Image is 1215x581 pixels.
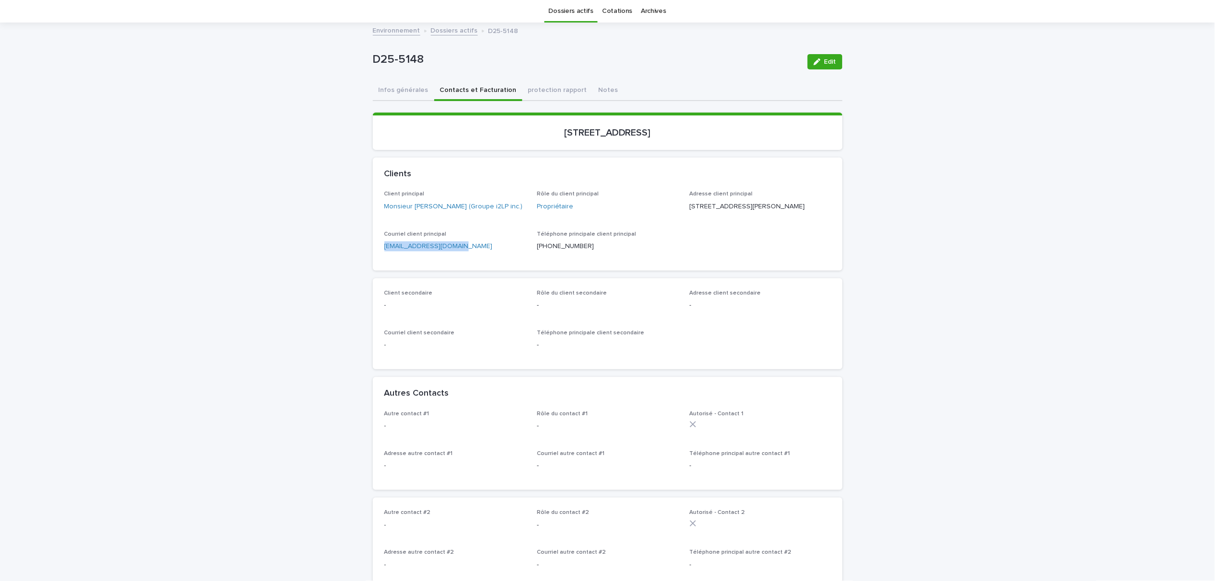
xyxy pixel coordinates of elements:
span: Autre contact #1 [384,411,429,417]
span: Adresse autre contact #2 [384,549,454,555]
span: Autre contact #2 [384,510,431,515]
p: - [537,340,678,350]
span: Client principal [384,191,425,197]
p: D25-5148 [373,53,800,67]
button: Edit [808,54,843,69]
a: Environnement [373,24,420,35]
p: - [690,461,831,471]
h2: Autres Contacts [384,388,449,399]
p: - [384,520,526,530]
span: Autorisé - Contact 2 [690,510,745,515]
span: Rôle du client principal [537,191,599,197]
span: Edit [824,58,836,65]
span: Téléphone principal autre contact #1 [690,451,790,456]
h2: Clients [384,169,412,180]
p: - [384,560,526,570]
p: D25-5148 [488,25,519,35]
p: - [384,461,526,471]
span: Téléphone principal autre contact #2 [690,549,792,555]
button: Contacts et Facturation [434,81,522,101]
span: Courriel autre contact #2 [537,549,606,555]
button: protection rapport [522,81,593,101]
p: - [537,560,678,570]
p: - [384,421,526,431]
p: - [537,300,678,310]
p: - [690,300,831,310]
p: - [537,520,678,530]
p: - [690,560,831,570]
p: - [537,461,678,471]
a: Propriétaire [537,202,573,212]
a: Monsieur [PERSON_NAME] (Groupe i2LP inc.) [384,202,523,212]
p: [STREET_ADDRESS] [384,127,831,138]
span: Client secondaire [384,290,433,296]
span: Rôle du client secondaire [537,290,607,296]
a: Dossiers actifs [431,24,478,35]
button: Infos générales [373,81,434,101]
span: Courriel client principal [384,231,447,237]
span: Téléphone principale client principal [537,231,636,237]
span: Autorisé - Contact 1 [690,411,744,417]
a: [EMAIL_ADDRESS][DOMAIN_NAME] [384,243,493,250]
span: Courriel autre contact #1 [537,451,604,456]
p: [PHONE_NUMBER] [537,241,678,251]
span: Adresse autre contact #1 [384,451,453,456]
span: Courriel client secondaire [384,330,455,336]
span: Rôle du contact #1 [537,411,588,417]
button: Notes [593,81,624,101]
p: - [384,300,526,310]
span: Adresse client secondaire [690,290,761,296]
p: [STREET_ADDRESS][PERSON_NAME] [690,202,831,212]
span: Rôle du contact #2 [537,510,589,515]
p: - [537,421,678,431]
p: - [384,340,526,350]
span: Téléphone principale client secondaire [537,330,644,336]
span: Adresse client principal [690,191,753,197]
